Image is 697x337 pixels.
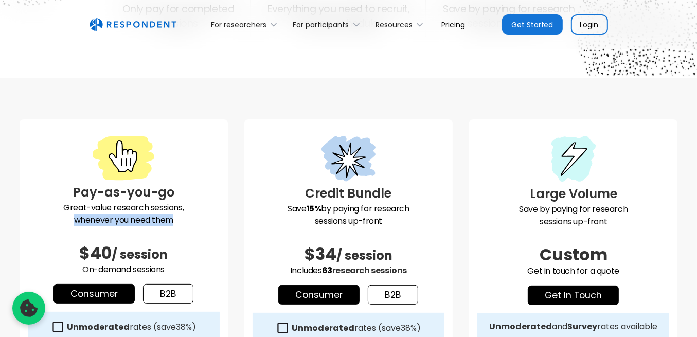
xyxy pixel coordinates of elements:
[336,247,392,264] span: / session
[90,18,176,31] a: home
[253,264,444,277] p: Includes
[79,241,112,264] span: $40
[67,321,130,333] strong: Unmoderated
[489,322,657,332] div: and rates available
[571,14,608,35] a: Login
[278,285,360,305] a: Consumer
[528,286,619,305] a: get in touch
[211,20,266,30] div: For researchers
[28,263,220,276] p: On-demand sessions
[292,322,354,334] strong: Unmoderated
[53,284,135,304] a: Consumer
[28,202,220,226] p: Great-value research sessions, whenever you need them
[376,20,413,30] div: Resources
[477,203,669,228] p: Save by paying for research sessions up-front
[307,203,321,215] strong: 15%
[293,20,349,30] div: For participants
[540,243,607,266] span: Custom
[90,18,176,31] img: Untitled UI logotext
[502,14,563,35] a: Get Started
[477,265,669,277] p: Get in touch for a quote
[143,284,193,304] a: b2b
[253,184,444,203] h3: Credit Bundle
[477,185,669,203] h3: Large Volume
[305,242,336,265] span: $34
[253,203,444,227] p: Save by paying for research sessions up-front
[287,12,369,37] div: For participants
[489,321,552,332] strong: Unmoderated
[292,323,421,333] div: rates (save )
[112,246,168,263] span: / session
[401,322,417,334] span: 38%
[67,322,196,332] div: rates (save )
[567,321,597,332] strong: Survey
[28,183,220,202] h3: Pay-as-you-go
[205,12,287,37] div: For researchers
[370,12,433,37] div: Resources
[332,264,407,276] span: research sessions
[176,321,192,333] span: 38%
[368,285,418,305] a: b2b
[322,264,332,276] span: 63
[433,12,473,37] a: Pricing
